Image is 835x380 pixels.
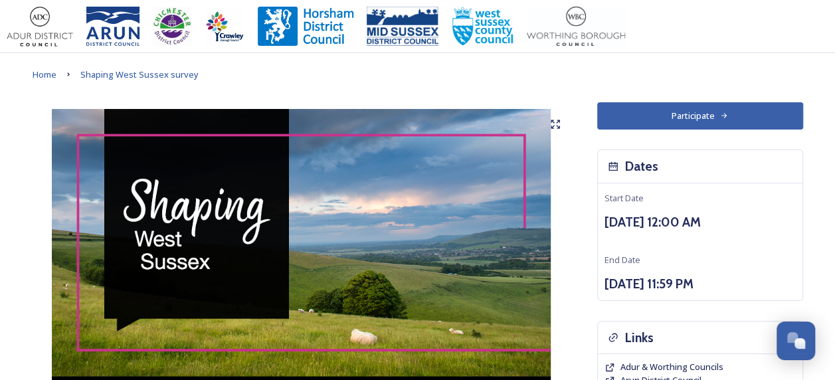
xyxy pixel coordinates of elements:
h3: [DATE] 11:59 PM [604,274,796,294]
span: Shaping West Sussex survey [80,68,199,80]
img: Adur%20logo%20%281%29.jpeg [7,7,73,47]
a: Shaping West Sussex survey [80,66,199,82]
img: Crawley%20BC%20logo.jpg [205,7,244,47]
span: Start Date [604,192,644,204]
h3: [DATE] 12:00 AM [604,213,796,232]
img: Horsham%20DC%20Logo.jpg [258,7,353,47]
h3: Links [625,328,654,347]
img: CDC%20Logo%20-%20you%20may%20have%20a%20better%20version.jpg [153,7,191,47]
img: WSCCPos-Spot-25mm.jpg [452,7,514,47]
span: Home [33,68,56,80]
h3: Dates [625,157,658,176]
button: Open Chat [777,322,815,360]
button: Participate [597,102,803,130]
a: Home [33,66,56,82]
span: End Date [604,254,640,266]
img: Worthing_Adur%20%281%29.jpg [527,7,625,47]
a: Adur & Worthing Councils [620,361,723,373]
img: 150ppimsdc%20logo%20blue.png [367,7,438,47]
img: Arun%20District%20Council%20logo%20blue%20CMYK.jpg [86,7,139,47]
